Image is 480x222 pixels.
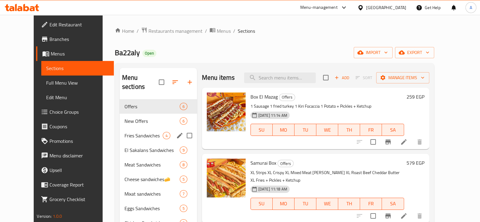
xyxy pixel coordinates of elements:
span: Full Menu View [46,79,109,86]
button: TU [294,198,316,210]
button: export [395,47,434,58]
span: SU [253,199,270,208]
div: New Offers6 [120,114,197,128]
div: items [180,205,187,212]
span: SA [384,126,401,134]
span: Add item [332,73,352,82]
span: Box El Mazag [250,92,278,101]
span: Menu disclaimer [49,152,109,159]
div: Offers [277,160,294,167]
button: Add [332,73,352,82]
span: FR [363,199,380,208]
div: items [180,176,187,183]
span: Choice Groups [49,108,109,116]
div: Cheese sandwiches🧀5 [120,172,197,187]
button: Add section [182,75,197,89]
span: Cheese sandwiches🧀 [124,176,180,183]
button: WE [316,198,338,210]
div: Meat Sandwiches8 [120,157,197,172]
span: Upsell [49,166,109,174]
a: Sections [41,61,114,76]
div: Menu-management [300,4,338,11]
span: Menus [51,50,109,57]
div: [GEOGRAPHIC_DATA] [366,4,406,11]
img: Box El Mazag [207,92,246,131]
span: Offers [124,103,180,110]
a: Coverage Report [36,177,114,192]
a: Menu disclaimer [36,148,114,163]
span: 4 [163,133,170,139]
p: XL Strips XL Crispy XL Mixed Meat [PERSON_NAME] XL Roast Beef Cheddar Butter XL Fries + Pickles +... [250,169,404,184]
li: / [233,27,235,35]
span: Ba22aly [115,46,140,59]
h6: 259 EGP [407,92,424,101]
span: 5 [180,177,187,182]
h6: 579 EGP [407,159,424,167]
span: Manage items [381,74,424,82]
img: Samurai Box [207,159,246,197]
li: / [137,27,139,35]
span: Samurai Box [250,158,276,167]
a: Full Menu View [41,76,114,90]
div: Offers6 [120,99,197,114]
a: Branches [36,32,114,46]
span: SA [384,199,401,208]
span: Select all sections [155,76,168,89]
div: items [180,161,187,168]
span: Open [142,51,156,56]
a: Edit Menu [41,90,114,105]
a: Edit menu item [400,138,407,146]
span: Version: [37,212,52,220]
span: FR [363,126,380,134]
div: El Sakalans Sandwiches9 [120,143,197,157]
button: SU [250,198,273,210]
span: export [400,49,429,56]
div: Mixat sandwiches7 [120,187,197,201]
span: SU [253,126,270,134]
span: MO [275,199,292,208]
span: New Offers [124,117,180,125]
div: Eggs Sandwiches5 [120,201,197,216]
button: TU [294,124,316,136]
input: search [244,72,316,83]
button: TH [338,198,360,210]
span: Mixat sandwiches [124,190,180,197]
span: Promotions [49,137,109,145]
a: Menus [36,46,114,61]
a: Edit menu item [400,212,407,220]
span: Eggs Sandwiches [124,205,180,212]
button: edit [175,131,184,140]
span: 1.0.0 [53,212,62,220]
h2: Menu sections [122,73,159,91]
div: Meat Sandwiches [124,161,180,168]
h2: Menu items [202,73,235,82]
a: Edit Restaurant [36,17,114,32]
span: [DATE] 11:18 AM [256,186,290,192]
div: Open [142,50,156,57]
span: Add [334,74,350,81]
span: TH [341,199,358,208]
span: WE [319,126,336,134]
button: SA [382,124,404,136]
button: FR [360,124,382,136]
button: delete [412,135,427,149]
div: Fries Sandwiches [124,132,163,139]
span: Grocery Checklist [49,196,109,203]
span: Edit Menu [46,94,109,101]
span: Sort sections [168,75,182,89]
span: [DATE] 11:14 AM [256,113,290,118]
div: items [180,103,187,110]
span: import [359,49,388,56]
span: Sections [46,65,109,72]
span: TH [341,126,358,134]
div: items [163,132,170,139]
a: Grocery Checklist [36,192,114,207]
a: Restaurants management [141,27,203,35]
span: MO [275,126,292,134]
div: items [180,117,187,125]
span: Coverage Report [49,181,109,188]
